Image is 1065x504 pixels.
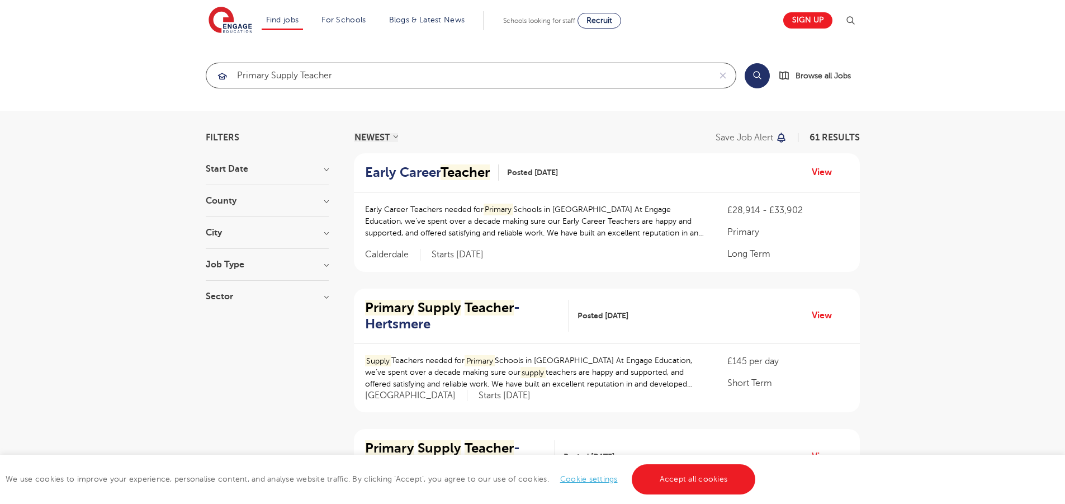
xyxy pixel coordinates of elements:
[479,390,531,402] p: Starts [DATE]
[745,63,770,88] button: Search
[365,355,392,367] mark: Supply
[206,196,329,205] h3: County
[503,17,575,25] span: Schools looking for staff
[321,16,366,24] a: For Schools
[365,300,569,332] a: Primary Supply Teacher- Hertsmere
[6,475,758,483] span: We use cookies to improve your experience, personalise content, and analyse website traffic. By c...
[710,63,736,88] button: Clear
[796,69,851,82] span: Browse all Jobs
[727,204,848,217] p: £28,914 - £33,902
[206,292,329,301] h3: Sector
[365,440,414,456] mark: Primary
[465,440,514,456] mark: Teacher
[365,164,490,181] h2: Early Career
[365,390,467,402] span: [GEOGRAPHIC_DATA]
[578,310,628,322] span: Posted [DATE]
[578,13,621,29] a: Recruit
[727,355,848,368] p: £145 per day
[520,367,546,379] mark: supply
[365,300,560,332] h2: - Hertsmere
[389,16,465,24] a: Blogs & Latest News
[727,247,848,261] p: Long Term
[465,355,495,367] mark: Primary
[432,249,484,261] p: Starts [DATE]
[266,16,299,24] a: Find jobs
[365,300,414,315] mark: Primary
[365,355,706,390] p: Teachers needed for Schools in [GEOGRAPHIC_DATA] At Engage Education, we’ve spent over a decade m...
[779,69,860,82] a: Browse all Jobs
[812,165,840,180] a: View
[507,167,558,178] span: Posted [DATE]
[586,16,612,25] span: Recruit
[206,63,736,88] div: Submit
[564,451,614,463] span: Posted [DATE]
[418,440,461,456] mark: Supply
[441,164,490,180] mark: Teacher
[365,204,706,239] p: Early Career Teachers needed for Schools in [GEOGRAPHIC_DATA] At Engage Education, we’ve spent ov...
[812,308,840,323] a: View
[206,63,710,88] input: Submit
[206,164,329,173] h3: Start Date
[365,440,556,473] a: Primary Supply Teacher- Merton
[783,12,832,29] a: Sign up
[365,164,499,181] a: Early CareerTeacher
[716,133,788,142] button: Save job alert
[206,260,329,269] h3: Job Type
[206,228,329,237] h3: City
[727,225,848,239] p: Primary
[365,440,547,473] h2: - Merton
[716,133,773,142] p: Save job alert
[560,475,618,483] a: Cookie settings
[209,7,252,35] img: Engage Education
[418,300,461,315] mark: Supply
[484,204,514,215] mark: Primary
[206,133,239,142] span: Filters
[365,249,420,261] span: Calderdale
[812,449,840,464] a: View
[810,133,860,143] span: 61 RESULTS
[727,376,848,390] p: Short Term
[632,464,756,494] a: Accept all cookies
[465,300,514,315] mark: Teacher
